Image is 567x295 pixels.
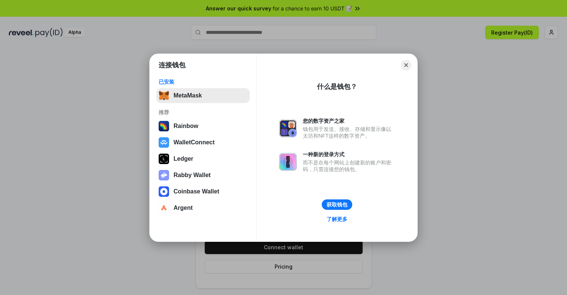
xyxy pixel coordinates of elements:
img: svg+xml,%3Csvg%20xmlns%3D%22http%3A%2F%2Fwww.w3.org%2F2000%2Fsvg%22%20fill%3D%22none%22%20viewBox... [279,153,297,171]
img: svg+xml,%3Csvg%20width%3D%22120%22%20height%3D%22120%22%20viewBox%3D%220%200%20120%20120%22%20fil... [159,121,169,131]
img: svg+xml,%3Csvg%20xmlns%3D%22http%3A%2F%2Fwww.w3.org%2F2000%2Fsvg%22%20width%3D%2228%22%20height%3... [159,154,169,164]
button: Close [401,60,411,70]
img: svg+xml,%3Csvg%20width%3D%2228%22%20height%3D%2228%22%20viewBox%3D%220%200%2028%2028%22%20fill%3D... [159,203,169,213]
div: 钱包用于发送、接收、存储和显示像以太坊和NFT这样的数字资产。 [303,126,395,139]
button: MetaMask [156,88,250,103]
div: 什么是钱包？ [317,82,357,91]
div: 推荐 [159,109,247,116]
div: Argent [174,205,193,211]
div: 已安装 [159,78,247,85]
img: svg+xml,%3Csvg%20fill%3D%22none%22%20height%3D%2233%22%20viewBox%3D%220%200%2035%2033%22%20width%... [159,90,169,101]
div: 而不是在每个网站上创建新的账户和密码，只需连接您的钱包。 [303,159,395,173]
div: 您的数字资产之家 [303,118,395,124]
img: svg+xml,%3Csvg%20xmlns%3D%22http%3A%2F%2Fwww.w3.org%2F2000%2Fsvg%22%20fill%3D%22none%22%20viewBox... [279,119,297,137]
div: 了解更多 [327,216,347,222]
a: 了解更多 [322,214,352,224]
button: 获取钱包 [322,199,352,210]
div: Ledger [174,155,193,162]
div: Rainbow [174,123,198,129]
div: 获取钱包 [327,201,347,208]
button: Rabby Wallet [156,168,250,183]
div: MetaMask [174,92,202,99]
button: Argent [156,201,250,215]
button: Rainbow [156,119,250,134]
button: Ledger [156,151,250,166]
img: svg+xml,%3Csvg%20width%3D%2228%22%20height%3D%2228%22%20viewBox%3D%220%200%2028%2028%22%20fill%3D... [159,137,169,148]
div: Rabby Wallet [174,172,211,179]
img: svg+xml,%3Csvg%20xmlns%3D%22http%3A%2F%2Fwww.w3.org%2F2000%2Fsvg%22%20fill%3D%22none%22%20viewBox... [159,170,169,180]
button: WalletConnect [156,135,250,150]
button: Coinbase Wallet [156,184,250,199]
h1: 连接钱包 [159,61,185,70]
div: Coinbase Wallet [174,188,219,195]
div: WalletConnect [174,139,215,146]
div: 一种新的登录方式 [303,151,395,158]
img: svg+xml,%3Csvg%20width%3D%2228%22%20height%3D%2228%22%20viewBox%3D%220%200%2028%2028%22%20fill%3D... [159,186,169,197]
